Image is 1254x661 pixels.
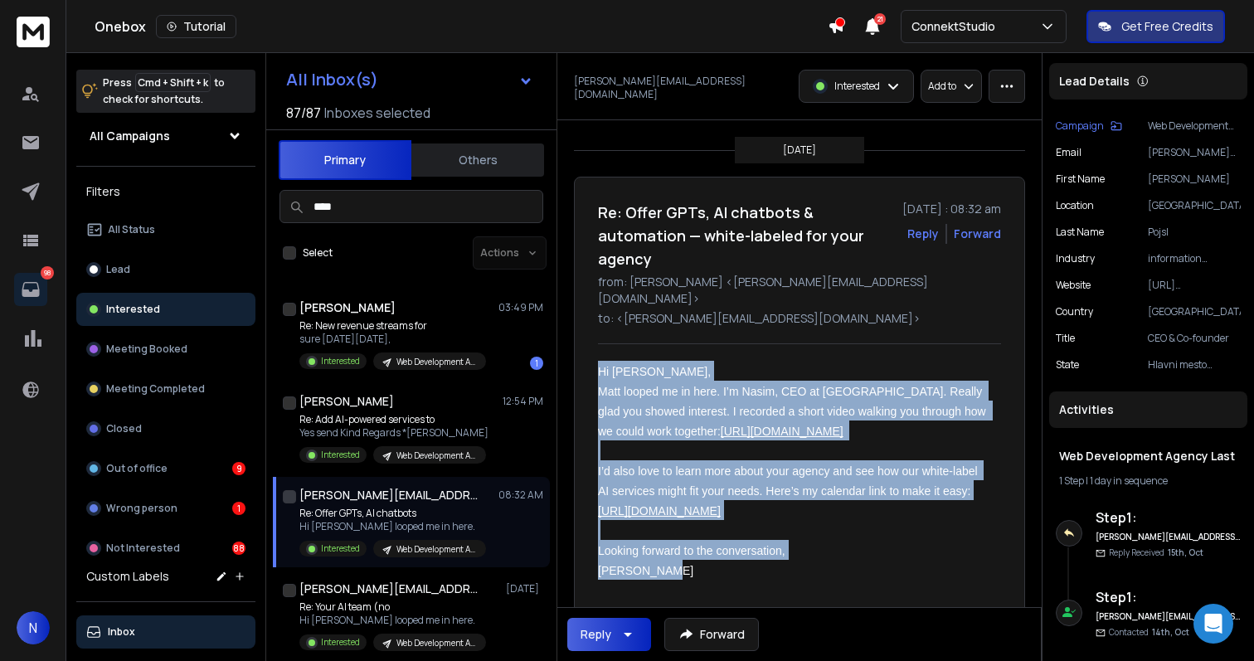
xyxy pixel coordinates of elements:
p: industry [1056,252,1095,265]
p: Add to [928,80,956,93]
span: Looking forward to the conversation, [598,544,785,557]
span: 15th, Oct [1168,547,1203,558]
p: State [1056,358,1079,372]
span: Hi [PERSON_NAME], [598,365,711,378]
span: [PERSON_NAME] [598,564,693,577]
button: Closed [76,412,255,445]
button: Lead [76,253,255,286]
button: All Inbox(s) [273,63,547,96]
p: Hlavni mesto [GEOGRAPHIC_DATA] [1148,358,1241,372]
h6: [PERSON_NAME][EMAIL_ADDRESS][DOMAIN_NAME] [1096,531,1241,543]
p: Closed [106,422,142,435]
h1: [PERSON_NAME][EMAIL_ADDRESS][DOMAIN_NAME] [299,581,482,597]
p: Interested [321,542,360,555]
button: Get Free Credits [1086,10,1225,43]
p: Web Development Agency Last [396,637,476,649]
p: Web Development Agency Last [396,543,476,556]
p: Meeting Completed [106,382,205,396]
p: [DATE] [783,143,816,157]
p: information technology & services [1148,252,1241,265]
p: Interested [321,355,360,367]
p: Interested [106,303,160,316]
p: Country [1056,305,1093,318]
p: Out of office [106,462,168,475]
button: Reply [567,618,651,651]
span: 1 day in sequence [1090,474,1168,488]
p: sure [DATE][DATE], [299,333,486,346]
span: [URL][DOMAIN_NAME] [721,425,843,438]
h1: Web Development Agency Last [1059,448,1237,464]
p: Reply Received [1109,547,1203,559]
span: Cmd + Shift + k [135,73,211,92]
p: 98 [41,266,54,279]
p: Re: New revenue streams for [299,319,486,333]
div: 88 [232,542,245,555]
p: Pojsl [1148,226,1241,239]
p: Hi [PERSON_NAME] looped me in here. [299,520,486,533]
button: All Status [76,213,255,246]
p: Campaign [1056,119,1104,133]
h6: Step 1 : [1096,508,1241,527]
button: Campaign [1056,119,1122,133]
p: CEO & Co-founder [1148,332,1241,345]
p: ConnektStudio [911,18,1002,35]
p: Re: Your AI team (no [299,600,486,614]
p: 12:54 PM [503,395,543,408]
p: Not Interested [106,542,180,555]
button: Wrong person1 [76,492,255,525]
button: Primary [279,140,411,180]
h1: Re: Offer GPTs, AI chatbots & automation — white-labeled for your agency [598,201,892,270]
div: Reply [581,626,611,643]
h3: Inboxes selected [324,103,430,123]
h1: [PERSON_NAME] [299,299,396,316]
div: Forward [954,226,1001,242]
p: Inbox [108,625,135,639]
p: [PERSON_NAME][EMAIL_ADDRESS][DOMAIN_NAME] [1148,146,1241,159]
p: Hi [PERSON_NAME] looped me in here. [299,614,486,627]
a: [URL][DOMAIN_NAME] [721,421,843,440]
div: | [1059,474,1237,488]
div: 1 [232,502,245,515]
span: Matt looped me in here. I’m Nasim, CEO at [GEOGRAPHIC_DATA]. Really glad you showed interest. I r... [598,385,989,438]
h1: All Campaigns [90,128,170,144]
p: [PERSON_NAME][EMAIL_ADDRESS][DOMAIN_NAME] [574,75,789,101]
button: N [17,611,50,644]
p: Press to check for shortcuts. [103,75,225,108]
button: All Campaigns [76,119,255,153]
button: Reply [907,226,939,242]
p: [GEOGRAPHIC_DATA] [1148,199,1241,212]
p: All Status [108,223,155,236]
p: Web Development Agency Last [1148,119,1241,133]
p: Meeting Booked [106,343,187,356]
p: Interested [834,80,880,93]
div: 1 [530,357,543,370]
p: Web Development Agency Last [396,450,476,462]
a: 98 [14,273,47,306]
span: 21 [874,13,886,25]
span: 1 Step [1059,474,1084,488]
p: [GEOGRAPHIC_DATA] [1148,305,1241,318]
button: Others [411,142,544,178]
h6: [PERSON_NAME][EMAIL_ADDRESS][DOMAIN_NAME] [1096,610,1241,623]
h6: Step 1 : [1096,587,1241,607]
p: 08:32 AM [498,488,543,502]
p: website [1056,279,1091,292]
p: [URL][DOMAIN_NAME] [1148,279,1241,292]
h1: All Inbox(s) [286,71,378,88]
p: [PERSON_NAME] [1148,173,1241,186]
p: Interested [321,449,360,461]
span: I’d also love to learn more about your agency and see how our white-label AI services might fit y... [598,464,980,498]
span: [URL][DOMAIN_NAME] [598,504,721,518]
p: [DATE] [506,582,543,595]
button: Tutorial [156,15,236,38]
p: Last Name [1056,226,1104,239]
button: Inbox [76,615,255,649]
div: Onebox [95,15,828,38]
p: title [1056,332,1075,345]
p: Email [1056,146,1081,159]
button: Out of office9 [76,452,255,485]
button: Meeting Booked [76,333,255,366]
p: from: [PERSON_NAME] <[PERSON_NAME][EMAIL_ADDRESS][DOMAIN_NAME]> [598,274,1001,307]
